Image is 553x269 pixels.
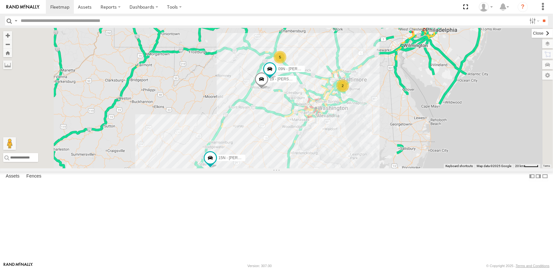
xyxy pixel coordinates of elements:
[248,264,272,268] div: Version: 307.00
[3,60,12,69] label: Measure
[518,2,528,12] i: ?
[542,171,548,181] label: Hide Summary Table
[543,165,550,167] a: Terms (opens in new tab)
[278,67,320,71] span: 09N - [PERSON_NAME]
[23,172,45,181] label: Fences
[535,171,542,181] label: Dock Summary Table to the Right
[477,164,511,168] span: Map data ©2025 Google
[477,2,495,12] div: Barbara McNamee
[513,164,540,168] button: Map Scale: 20 km per 41 pixels
[3,40,12,49] button: Zoom out
[445,164,473,168] button: Keyboard shortcuts
[13,16,18,25] label: Search Query
[3,263,33,269] a: Visit our Website
[6,5,39,9] img: rand-logo.svg
[515,164,524,168] span: 20 km
[270,77,309,81] span: 19 - [PERSON_NAME]
[219,156,260,160] span: 15N - [PERSON_NAME]
[527,16,541,25] label: Search Filter Options
[516,264,549,268] a: Terms and Conditions
[274,51,286,64] div: 5
[3,172,23,181] label: Assets
[336,79,349,92] div: 2
[529,171,535,181] label: Dock Summary Table to the Left
[3,31,12,40] button: Zoom in
[3,49,12,57] button: Zoom Home
[542,71,553,80] label: Map Settings
[3,137,16,150] button: Drag Pegman onto the map to open Street View
[486,264,549,268] div: © Copyright 2025 -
